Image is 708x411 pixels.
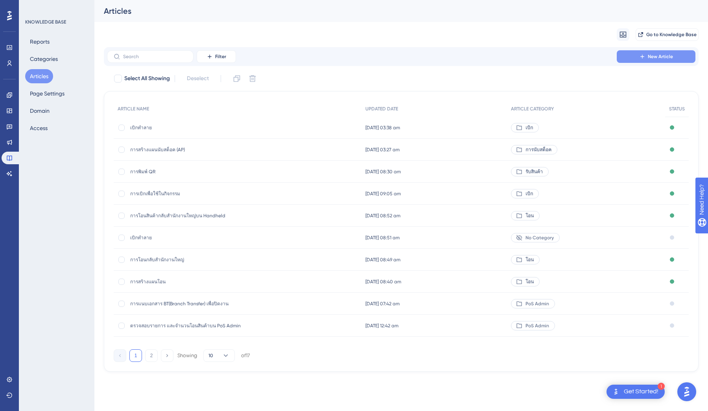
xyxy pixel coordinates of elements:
span: โอน [525,279,534,285]
img: launcher-image-alternative-text [611,387,621,396]
span: การสร้างแผนนับสต็อค (AP) [130,147,256,153]
span: โอน [525,257,534,263]
span: เบิก [525,191,533,197]
span: ตรวจสอบรายการ และจำนวนโอนสินค้าบน PoS Admin [130,323,256,329]
span: [DATE] 08:49 am [365,257,400,263]
iframe: UserGuiding AI Assistant Launcher [675,380,699,404]
span: ARTICLE NAME [118,106,149,112]
span: การแนบเอกสาร BT(Branch Transfer) เพื่อปิดงาน [130,301,256,307]
span: PoS Admin [525,301,549,307]
div: 1 [658,383,665,390]
span: [DATE] 03:38 am [365,125,400,131]
button: 2 [145,349,158,362]
button: Deselect [180,72,216,86]
span: STATUS [669,106,685,112]
span: Need Help? [18,2,49,11]
span: [DATE] 08:51 am [365,235,400,241]
button: Reports [25,35,54,49]
span: [DATE] 12:42 am [365,323,398,329]
span: New Article [648,53,673,60]
span: การโอนกลับสำนักงานใหญ่ [130,257,256,263]
button: New Article [617,50,695,63]
span: การเบิกเพื่อใช้ในกิจกรรม [130,191,256,197]
input: Search [123,54,187,59]
span: 10 [208,352,213,359]
button: Access [25,121,52,135]
div: Articles [104,6,679,17]
span: การพิมพ์ QR [130,169,256,175]
button: Filter [197,50,236,63]
span: UPDATED DATE [365,106,398,112]
span: [DATE] 03:27 am [365,147,400,153]
button: Page Settings [25,86,69,101]
button: Categories [25,52,63,66]
div: of 17 [241,352,250,359]
span: [DATE] 09:05 am [365,191,401,197]
span: PoS Admin [525,323,549,329]
span: Filter [215,53,226,60]
span: รับสินค้า [525,169,543,175]
button: Go to Knowledge Base [636,28,699,41]
span: No Category [525,235,554,241]
span: โอน [525,213,534,219]
button: 1 [129,349,142,362]
span: [DATE] 08:30 am [365,169,401,175]
span: เบิกทำลาย [130,125,256,131]
span: เบิก [525,125,533,131]
span: เบิกทำลาย [130,235,256,241]
span: [DATE] 08:52 am [365,213,400,219]
span: การโอนสินค้ากลับสำนักงานใหญ่บน Handheld [130,213,256,219]
span: Deselect [187,74,209,83]
div: Showing [177,352,197,359]
button: Domain [25,104,54,118]
span: [DATE] 07:42 am [365,301,400,307]
span: ARTICLE CATEGORY [511,106,554,112]
button: 10 [203,349,235,362]
div: KNOWLEDGE BASE [25,19,66,25]
span: [DATE] 08:40 am [365,279,401,285]
span: Select All Showing [124,74,170,83]
div: Get Started! [624,387,658,396]
span: Go to Knowledge Base [646,31,697,38]
span: การนับสต็อค [525,147,551,153]
div: Open Get Started! checklist, remaining modules: 1 [607,385,665,399]
button: Articles [25,69,53,83]
span: การสร้างแผนโอน [130,279,256,285]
